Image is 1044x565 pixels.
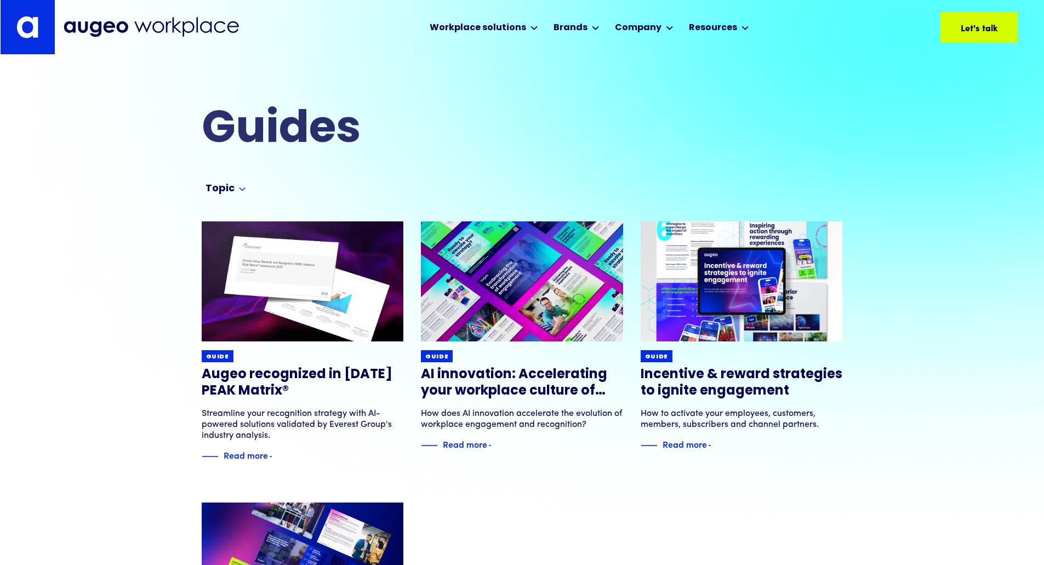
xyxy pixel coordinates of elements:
[239,187,246,191] img: Arrow symbol in bright blue pointing down to indicate an expanded section.
[554,21,587,35] div: Brands
[615,21,661,35] div: Company
[202,109,579,153] h2: Guides
[645,353,668,361] div: Guide
[641,367,843,400] h3: Incentive & reward strategies to ignite engagement
[443,437,487,450] div: Read more
[663,437,707,450] div: Read more
[641,439,657,452] img: Blue decorative line
[269,450,286,463] img: Blue text arrow
[202,367,404,400] h3: Augeo recognized in [DATE] PEAK Matrix®
[202,408,404,441] div: Streamline your recognition strategy with AI-powered solutions validated by Everest Group's indus...
[689,21,737,35] div: Resources
[421,408,623,430] div: How does AI innovation accelerate the evolution of workplace engagement and recognition?
[940,12,1018,43] a: Let's talk
[421,367,623,400] h3: AI innovation: Accelerating your workplace culture of recognition & connection
[64,17,239,37] img: Augeo Workplace business unit full logo in mignight blue.
[421,439,437,452] img: Blue decorative line
[488,439,505,452] img: Blue text arrow
[425,353,448,361] div: Guide
[202,450,218,463] img: Blue decorative line
[206,182,235,196] div: Topic
[224,448,268,461] div: Read more
[641,221,843,452] a: GuideIncentive & reward strategies to ignite engagementHow to activate your employees, customers,...
[421,221,623,452] a: GuideAI innovation: Accelerating your workplace culture of recognition & connectionHow does AI in...
[708,439,724,452] img: Blue text arrow
[16,16,38,38] img: Augeo's "a" monogram decorative logo in white.
[430,21,526,35] div: Workplace solutions
[641,408,843,430] div: How to activate your employees, customers, members, subscribers and channel partners.
[206,353,229,361] div: Guide
[202,221,404,463] a: GuideAugeo recognized in [DATE] PEAK Matrix®Streamline your recognition strategy with AI-powered ...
